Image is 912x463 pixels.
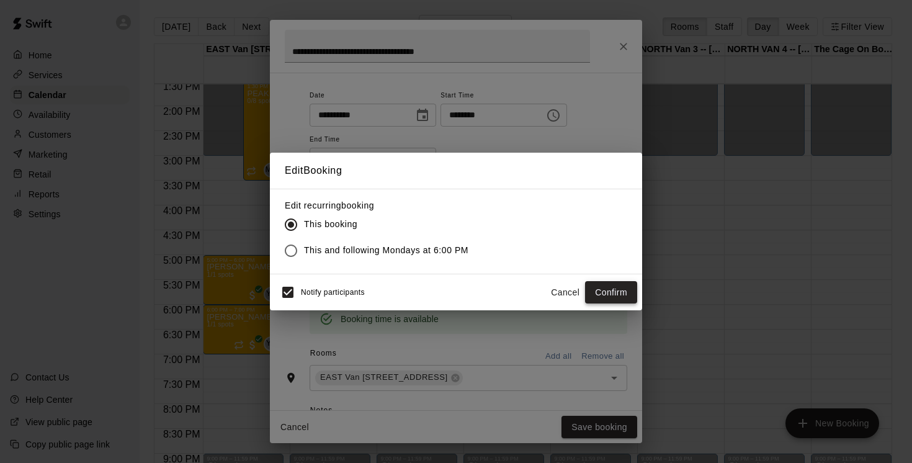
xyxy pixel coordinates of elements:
[545,281,585,304] button: Cancel
[285,199,478,212] label: Edit recurring booking
[304,244,468,257] span: This and following Mondays at 6:00 PM
[585,281,637,304] button: Confirm
[304,218,357,231] span: This booking
[301,288,365,297] span: Notify participants
[270,153,642,189] h2: Edit Booking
